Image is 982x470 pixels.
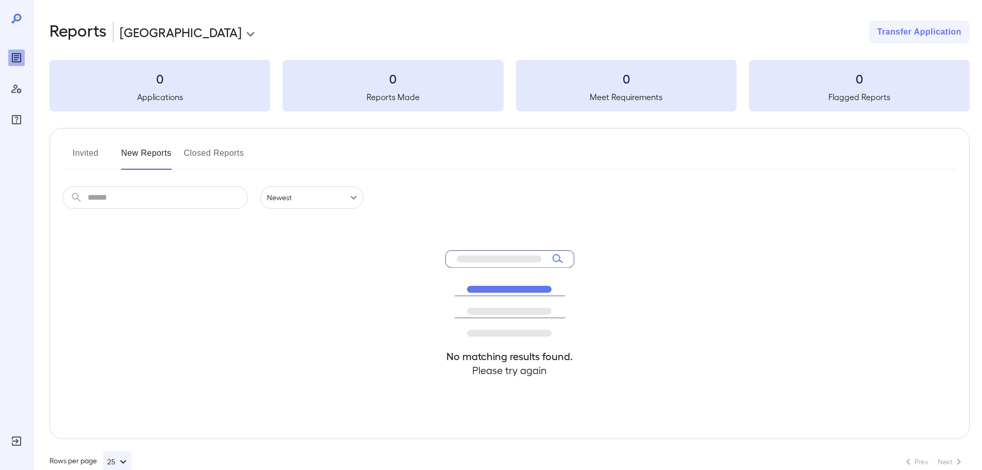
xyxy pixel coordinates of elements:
h5: Flagged Reports [749,91,970,103]
p: [GEOGRAPHIC_DATA] [120,24,242,40]
h3: 0 [749,70,970,87]
nav: pagination navigation [897,453,970,470]
div: Newest [260,186,363,209]
h3: 0 [49,70,270,87]
h5: Applications [49,91,270,103]
button: Transfer Application [869,21,970,43]
h5: Reports Made [282,91,503,103]
summary: 0Applications0Reports Made0Meet Requirements0Flagged Reports [49,60,970,111]
h2: Reports [49,21,107,43]
div: Reports [8,50,25,66]
div: FAQ [8,111,25,128]
h4: No matching results found. [445,349,574,363]
h4: Please try again [445,363,574,377]
button: Invited [62,145,109,170]
h3: 0 [516,70,737,87]
button: New Reports [121,145,172,170]
h5: Meet Requirements [516,91,737,103]
div: Manage Users [8,80,25,97]
h3: 0 [282,70,503,87]
button: Closed Reports [184,145,244,170]
div: Log Out [8,433,25,449]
